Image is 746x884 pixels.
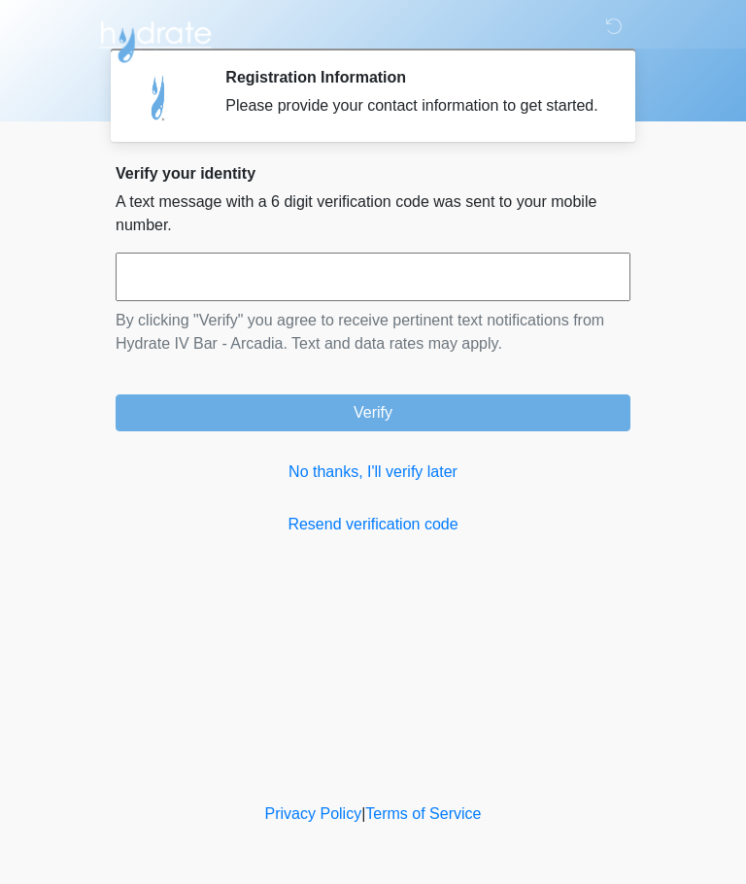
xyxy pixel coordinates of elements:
a: Resend verification code [116,513,630,536]
a: Privacy Policy [265,805,362,822]
img: Hydrate IV Bar - Arcadia Logo [96,15,215,64]
p: A text message with a 6 digit verification code was sent to your mobile number. [116,190,630,237]
img: Agent Avatar [130,68,188,126]
a: No thanks, I'll verify later [116,460,630,484]
div: Please provide your contact information to get started. [225,94,601,118]
p: By clicking "Verify" you agree to receive pertinent text notifications from Hydrate IV Bar - Arca... [116,309,630,356]
button: Verify [116,394,630,431]
a: | [361,805,365,822]
h2: Verify your identity [116,164,630,183]
a: Terms of Service [365,805,481,822]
